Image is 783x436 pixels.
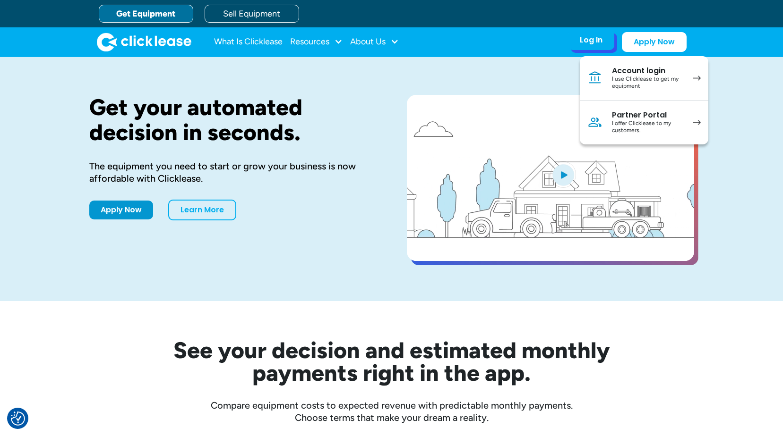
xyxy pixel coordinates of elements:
[407,95,694,261] a: open lightbox
[97,33,191,51] a: home
[168,200,236,220] a: Learn More
[587,70,602,85] img: Bank icon
[89,201,153,219] a: Apply Now
[99,5,193,23] a: Get Equipment
[693,75,701,81] img: arrow
[622,32,687,52] a: Apply Now
[693,120,701,125] img: arrow
[612,110,683,120] div: Partner Portal
[612,120,683,134] div: I offer Clicklease to my customers.
[580,101,708,144] a: Partner PortalI offer Clicklease to my customers.
[127,339,656,384] h2: See your decision and estimated monthly payments right in the app.
[612,66,683,75] div: Account login
[580,56,708,101] a: Account loginI use Clicklease to get my equipment
[89,95,377,145] h1: Get your automated decision in seconds.
[97,33,191,51] img: Clicklease logo
[350,33,399,51] div: About Us
[11,411,25,426] img: Revisit consent button
[89,399,694,424] div: Compare equipment costs to expected revenue with predictable monthly payments. Choose terms that ...
[11,411,25,426] button: Consent Preferences
[580,56,708,144] nav: Log In
[205,5,299,23] a: Sell Equipment
[587,115,602,130] img: Person icon
[580,35,602,45] div: Log In
[89,160,377,184] div: The equipment you need to start or grow your business is now affordable with Clicklease.
[290,33,343,51] div: Resources
[214,33,283,51] a: What Is Clicklease
[551,161,576,188] img: Blue play button logo on a light blue circular background
[612,75,683,90] div: I use Clicklease to get my equipment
